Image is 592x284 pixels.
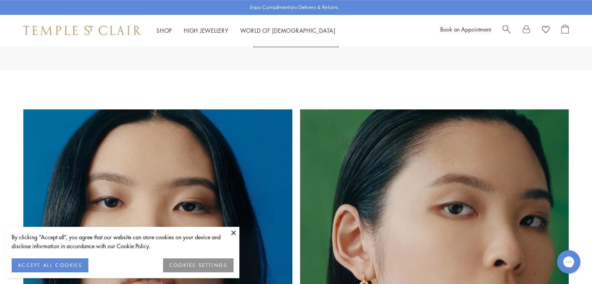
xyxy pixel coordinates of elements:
div: By clicking “Accept all”, you agree that our website can store cookies on your device and disclos... [12,233,234,251]
button: ACCEPT ALL COOKIES [12,258,88,272]
a: Open Shopping Bag [561,25,569,36]
a: Search [502,25,511,36]
img: Temple St. Clair [23,26,141,35]
nav: Main navigation [156,26,336,35]
a: Book an Appointment [440,25,491,33]
a: ShopShop [156,26,172,34]
a: World of [DEMOGRAPHIC_DATA]World of [DEMOGRAPHIC_DATA] [240,26,336,34]
p: Enjoy Complimentary Delivery & Returns [250,4,338,11]
a: View Wishlist [542,25,550,36]
button: COOKIES SETTINGS [163,258,234,272]
iframe: Gorgias live chat messenger [553,247,584,276]
a: High JewelleryHigh Jewellery [184,26,228,34]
